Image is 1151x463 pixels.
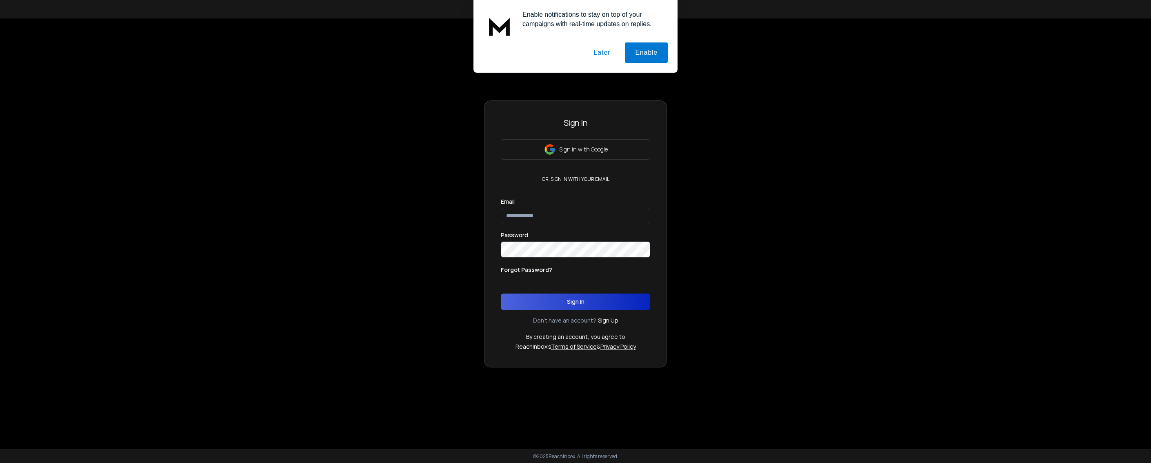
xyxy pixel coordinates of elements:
[501,266,552,274] p: Forgot Password?
[501,294,650,310] button: Sign In
[600,343,636,350] a: Privacy Policy
[501,139,650,160] button: Sign in with Google
[559,145,608,154] p: Sign in with Google
[483,10,516,42] img: notification icon
[625,42,668,63] button: Enable
[583,42,620,63] button: Later
[501,117,650,129] h3: Sign In
[516,343,636,351] p: ReachInbox's &
[516,10,668,29] div: Enable notifications to stay on top of your campaigns with real-time updates on replies.
[598,316,618,325] a: Sign Up
[539,176,613,183] p: or, sign in with your email
[501,232,528,238] label: Password
[533,453,618,460] p: © 2025 Reachinbox. All rights reserved.
[533,316,596,325] p: Don't have an account?
[551,343,597,350] a: Terms of Service
[501,199,515,205] label: Email
[526,333,625,341] p: By creating an account, you agree to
